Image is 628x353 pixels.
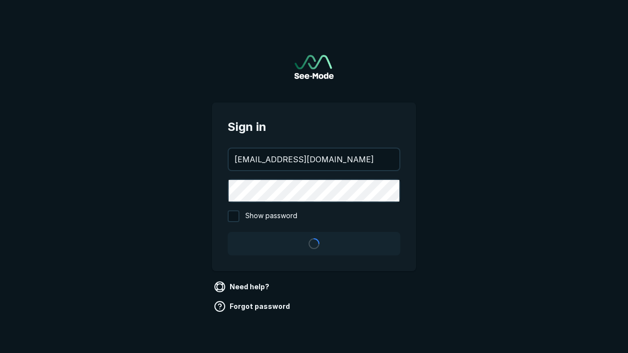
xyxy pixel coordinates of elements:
span: Sign in [228,118,400,136]
span: Show password [245,210,297,222]
a: Need help? [212,279,273,295]
input: your@email.com [229,149,399,170]
a: Forgot password [212,299,294,314]
img: See-Mode Logo [294,55,334,79]
a: Go to sign in [294,55,334,79]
